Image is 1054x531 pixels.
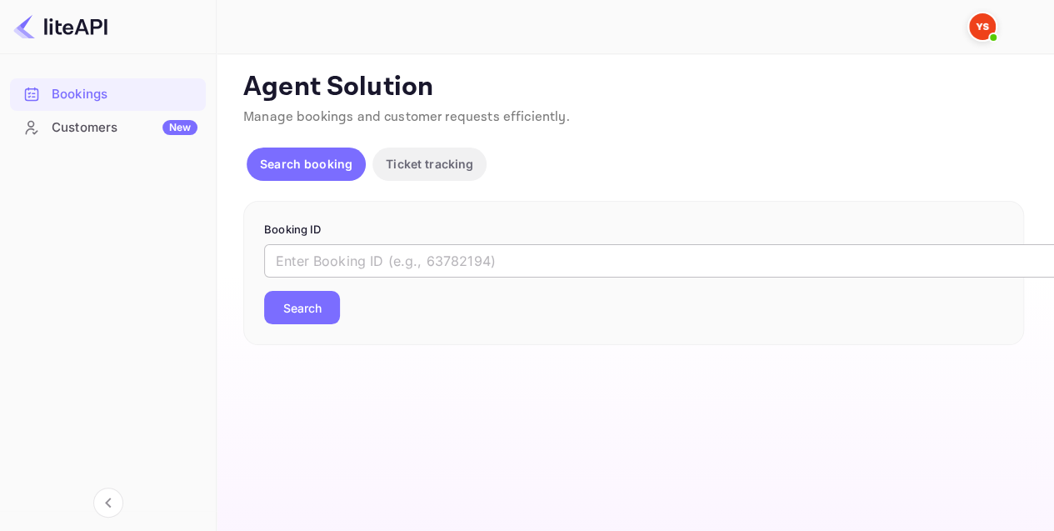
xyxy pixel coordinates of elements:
div: Customers [52,118,197,138]
div: Bookings [10,78,206,111]
div: CustomersNew [10,112,206,144]
button: Collapse navigation [93,488,123,518]
p: Agent Solution [243,71,1024,104]
img: Yandex Support [969,13,996,40]
span: Manage bookings and customer requests efficiently. [243,108,570,126]
p: Ticket tracking [386,155,473,173]
button: Search [264,291,340,324]
img: LiteAPI logo [13,13,107,40]
a: CustomersNew [10,112,206,143]
p: Search booking [260,155,352,173]
a: Bookings [10,78,206,109]
div: Bookings [52,85,197,104]
div: New [162,120,197,135]
p: Booking ID [264,222,1003,238]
